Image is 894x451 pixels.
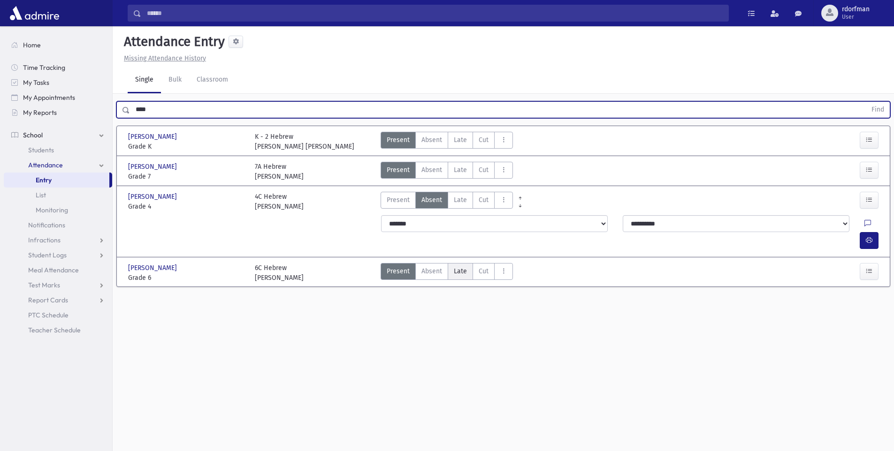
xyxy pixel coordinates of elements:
span: Student Logs [28,251,67,259]
a: Test Marks [4,278,112,293]
span: My Tasks [23,78,49,87]
a: My Tasks [4,75,112,90]
a: Infractions [4,233,112,248]
span: Teacher Schedule [28,326,81,334]
a: My Reports [4,105,112,120]
a: Missing Attendance History [120,54,206,62]
a: Students [4,143,112,158]
span: [PERSON_NAME] [128,192,179,202]
button: Find [866,102,890,118]
span: Grade 4 [128,202,245,211]
span: Attendance [28,161,63,169]
span: Students [28,146,54,154]
span: Grade 7 [128,172,245,181]
div: 6C Hebrew [PERSON_NAME] [255,263,304,283]
span: Grade 6 [128,273,245,283]
a: Time Tracking [4,60,112,75]
span: Home [23,41,41,49]
div: AttTypes [381,263,513,283]
span: Absent [421,266,442,276]
a: Classroom [189,67,236,93]
span: Cut [479,135,489,145]
a: Teacher Schedule [4,323,112,338]
a: Report Cards [4,293,112,308]
span: Absent [421,165,442,175]
a: Notifications [4,218,112,233]
span: Cut [479,195,489,205]
span: Entry [36,176,52,184]
span: Grade K [128,142,245,151]
span: Cut [479,165,489,175]
span: Time Tracking [23,63,65,72]
a: PTC Schedule [4,308,112,323]
span: School [23,131,43,139]
u: Missing Attendance History [124,54,206,62]
span: Cut [479,266,489,276]
span: Report Cards [28,296,68,304]
span: Present [387,165,410,175]
a: School [4,128,112,143]
span: PTC Schedule [28,311,69,319]
span: Late [454,266,467,276]
span: Notifications [28,221,65,229]
span: Test Marks [28,281,60,289]
a: List [4,188,112,203]
div: 7A Hebrew [PERSON_NAME] [255,162,304,181]
div: AttTypes [381,132,513,151]
a: Entry [4,173,109,188]
a: Home [4,38,112,53]
a: Monitoring [4,203,112,218]
span: Monitoring [36,206,68,214]
div: AttTypes [381,192,513,211]
span: Late [454,165,467,175]
a: Meal Attendance [4,263,112,278]
h5: Attendance Entry [120,34,225,50]
a: Student Logs [4,248,112,263]
a: My Appointments [4,90,112,105]
span: [PERSON_NAME] [128,162,179,172]
span: [PERSON_NAME] [128,132,179,142]
span: Infractions [28,236,61,244]
span: Present [387,195,410,205]
span: Absent [421,135,442,145]
a: Single [128,67,161,93]
span: Late [454,135,467,145]
span: User [842,13,870,21]
span: My Reports [23,108,57,117]
a: Bulk [161,67,189,93]
span: List [36,191,46,199]
span: rdorfman [842,6,870,13]
span: Absent [421,195,442,205]
div: AttTypes [381,162,513,181]
span: Present [387,266,410,276]
div: 4C Hebrew [PERSON_NAME] [255,192,304,211]
span: Late [454,195,467,205]
a: Attendance [4,158,112,173]
span: Present [387,135,410,145]
img: AdmirePro [8,4,61,23]
input: Search [141,5,728,22]
span: Meal Attendance [28,266,79,274]
span: My Appointments [23,93,75,102]
span: [PERSON_NAME] [128,263,179,273]
div: K - 2 Hebrew [PERSON_NAME] [PERSON_NAME] [255,132,354,151]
